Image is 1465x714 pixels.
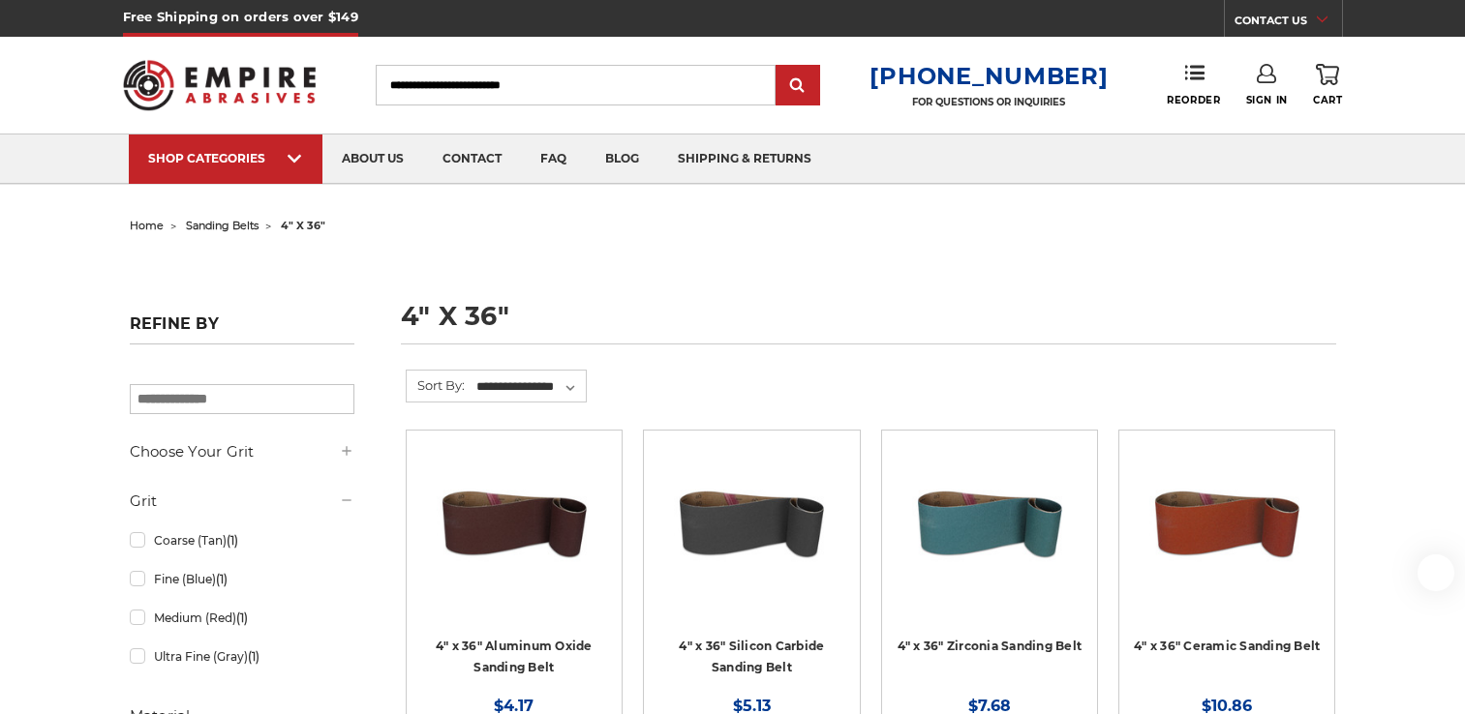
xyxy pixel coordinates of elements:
span: Reorder [1167,94,1220,106]
a: 4" x 36" Aluminum Oxide Sanding Belt [436,639,593,675]
a: Coarse (Tan) [130,523,354,557]
img: 4" x 36" Zirconia Sanding Belt [912,444,1067,599]
select: Sort By: [473,372,586,402]
a: blog [586,134,658,184]
span: Sign In [1246,94,1288,106]
div: SHOP CATEGORIES [148,151,303,165]
a: Ultra Fine (Gray) [130,640,354,673]
a: about us [322,134,423,184]
a: 4" x 36" Silicon Carbide Sanding Belt [679,639,824,675]
a: 4" x 36" Ceramic Sanding Belt [1133,444,1321,632]
img: Empire Abrasives [123,47,317,123]
img: 4" x 36" Aluminum Oxide Sanding Belt [437,444,592,599]
span: Cart [1313,94,1342,106]
a: sanding belts [186,219,259,232]
a: Medium (Red) [130,601,354,635]
a: 4" x 36" Zirconia Sanding Belt [896,444,1083,632]
span: (1) [216,572,228,586]
span: (1) [248,649,259,664]
span: (1) [236,610,248,625]
a: faq [521,134,586,184]
a: Cart [1313,64,1342,106]
a: Fine (Blue) [130,562,354,596]
p: FOR QUESTIONS OR INQUIRIES [870,96,1108,108]
a: shipping & returns [658,134,831,184]
a: 4" x 36" Aluminum Oxide Sanding Belt [420,444,608,632]
a: [PHONE_NUMBER] [870,62,1108,90]
span: 4" x 36" [281,219,325,232]
a: contact [423,134,521,184]
span: (1) [227,533,238,548]
a: 4" x 36" Silicon Carbide File Belt [657,444,845,632]
img: 4" x 36" Silicon Carbide File Belt [674,444,829,599]
input: Submit [778,67,817,105]
a: CONTACT US [1235,10,1342,37]
h5: Choose Your Grit [130,440,354,463]
label: Sort By: [407,371,465,400]
h5: Grit [130,490,354,513]
img: 4" x 36" Ceramic Sanding Belt [1149,444,1304,599]
a: 4" x 36" Zirconia Sanding Belt [898,639,1083,653]
h1: 4" x 36" [401,303,1336,344]
h5: Refine by [130,314,354,344]
a: home [130,219,164,232]
a: 4" x 36" Ceramic Sanding Belt [1134,639,1320,653]
a: Reorder [1167,64,1220,105]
